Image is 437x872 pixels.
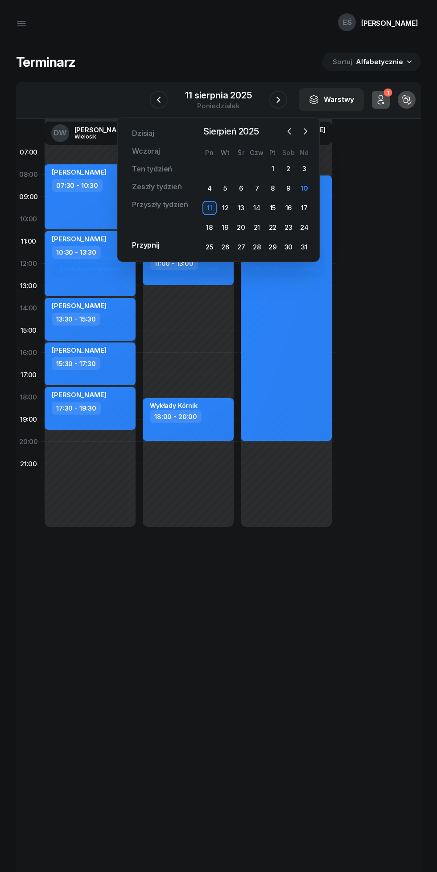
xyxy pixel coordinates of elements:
[202,181,217,196] div: 4
[265,149,280,156] div: Pt
[150,402,198,409] div: Wykłady Kórnik
[299,88,364,111] button: Warstwy
[16,253,41,275] div: 12:00
[249,149,264,156] div: Czw
[125,196,195,214] a: Przyszły tydzień
[74,126,129,133] div: [PERSON_NAME]
[52,235,107,243] span: [PERSON_NAME]
[265,220,280,235] div: 22
[265,240,280,254] div: 29
[333,56,354,68] span: Sortuj
[200,124,263,139] span: Sierpień 2025
[236,165,244,173] div: 30
[16,230,41,253] div: 11:00
[16,163,41,186] div: 08:00
[250,240,264,254] div: 28
[44,122,136,145] a: DW[PERSON_NAME]Wielosik
[218,201,232,215] div: 12
[250,201,264,215] div: 14
[16,297,41,319] div: 14:00
[16,141,41,163] div: 07:00
[16,54,75,70] h1: Terminarz
[297,201,311,215] div: 17
[234,220,248,235] div: 20
[125,178,189,196] a: Zeszły tydzień
[218,181,232,196] div: 5
[125,125,161,143] a: Dzisiaj
[125,143,167,160] a: Wczoraj
[16,364,41,386] div: 17:00
[250,220,264,235] div: 21
[218,220,232,235] div: 19
[218,240,232,254] div: 26
[202,149,217,156] div: Pn
[150,410,202,423] div: 18:00 - 20:00
[297,162,311,176] div: 3
[202,240,217,254] div: 25
[185,91,251,100] div: 11 sierpnia 2025
[281,201,296,215] div: 16
[16,186,41,208] div: 09:00
[372,91,390,109] button: 1
[150,257,198,270] div: 11:00 - 13:00
[52,346,107,355] span: [PERSON_NAME]
[16,386,41,408] div: 18:00
[234,181,248,196] div: 6
[202,201,217,215] div: 11
[221,165,229,173] div: 29
[309,94,354,106] div: Warstwy
[125,160,179,178] a: Ten tydzień
[16,275,41,297] div: 13:00
[253,165,260,173] div: 31
[52,402,101,415] div: 17:30 - 19:30
[281,162,296,176] div: 2
[52,391,107,399] span: [PERSON_NAME]
[361,20,418,27] div: [PERSON_NAME]
[125,236,167,254] a: Przypnij
[52,357,100,370] div: 15:30 - 17:30
[54,129,67,137] span: DW
[16,319,41,342] div: 15:00
[52,179,103,192] div: 07:30 - 10:30
[297,220,311,235] div: 24
[233,149,249,156] div: Śr
[16,431,41,453] div: 20:00
[16,342,41,364] div: 16:00
[297,149,312,156] div: Nd
[16,453,41,475] div: 21:00
[205,165,213,173] div: 28
[265,181,280,196] div: 8
[234,240,248,254] div: 27
[297,181,311,196] div: 10
[16,408,41,431] div: 19:00
[16,208,41,230] div: 10:00
[185,102,251,109] div: poniedziałek
[217,149,233,156] div: Wt
[356,57,403,66] span: Alfabetycznie
[342,19,352,26] span: EŚ
[52,302,107,310] span: [PERSON_NAME]
[52,313,100,326] div: 13:30 - 15:30
[265,162,280,176] div: 1
[52,246,101,259] div: 10:30 - 13:30
[281,181,296,196] div: 9
[322,53,421,71] button: Sortuj Alfabetycznie
[281,240,296,254] div: 30
[280,149,296,156] div: Sob
[265,201,280,215] div: 15
[250,181,264,196] div: 7
[281,220,296,235] div: 23
[74,134,117,139] div: Wielosik
[297,240,311,254] div: 31
[383,89,392,97] div: 1
[52,168,107,176] span: [PERSON_NAME]
[202,220,217,235] div: 18
[234,201,248,215] div: 13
